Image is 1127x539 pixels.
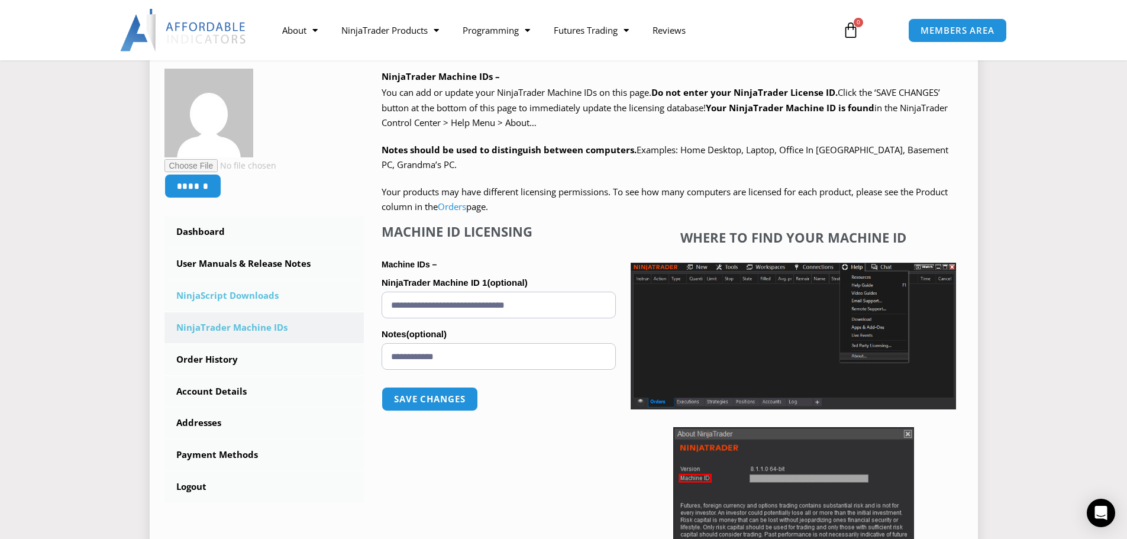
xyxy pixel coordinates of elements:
[487,277,527,288] span: (optional)
[1087,499,1115,527] div: Open Intercom Messenger
[164,344,364,375] a: Order History
[164,376,364,407] a: Account Details
[438,201,466,212] a: Orders
[330,17,451,44] a: NinjaTrader Products
[406,329,447,339] span: (optional)
[164,408,364,438] a: Addresses
[164,248,364,279] a: User Manuals & Release Notes
[382,260,437,269] strong: Machine IDs –
[164,472,364,502] a: Logout
[921,26,994,35] span: MEMBERS AREA
[382,86,651,98] span: You can add or update your NinjaTrader Machine IDs on this page.
[120,9,247,51] img: LogoAI
[825,13,877,47] a: 0
[382,387,478,411] button: Save changes
[641,17,697,44] a: Reviews
[382,86,948,128] span: Click the ‘SAVE CHANGES’ button at the bottom of this page to immediately update the licensing da...
[651,86,838,98] b: Do not enter your NinjaTrader License ID.
[164,440,364,470] a: Payment Methods
[382,144,948,171] span: Examples: Home Desktop, Laptop, Office In [GEOGRAPHIC_DATA], Basement PC, Grandma’s PC.
[270,17,330,44] a: About
[164,217,364,247] a: Dashboard
[382,224,616,239] h4: Machine ID Licensing
[164,217,364,502] nav: Account pages
[451,17,542,44] a: Programming
[382,70,500,82] b: NinjaTrader Machine IDs –
[631,263,956,409] img: Screenshot 2025-01-17 1155544 | Affordable Indicators – NinjaTrader
[382,186,948,213] span: Your products may have different licensing permissions. To see how many computers are licensed fo...
[706,102,874,114] strong: Your NinjaTrader Machine ID is found
[270,17,829,44] nav: Menu
[542,17,641,44] a: Futures Trading
[908,18,1007,43] a: MEMBERS AREA
[382,274,616,292] label: NinjaTrader Machine ID 1
[631,230,956,245] h4: Where to find your Machine ID
[382,144,637,156] strong: Notes should be used to distinguish between computers.
[382,325,616,343] label: Notes
[164,312,364,343] a: NinjaTrader Machine IDs
[854,18,863,27] span: 0
[164,69,253,157] img: 5a0c308d655def10c863ab8dde96a79f31bcd65e91f96ea14f8560abb0a53c17
[164,280,364,311] a: NinjaScript Downloads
